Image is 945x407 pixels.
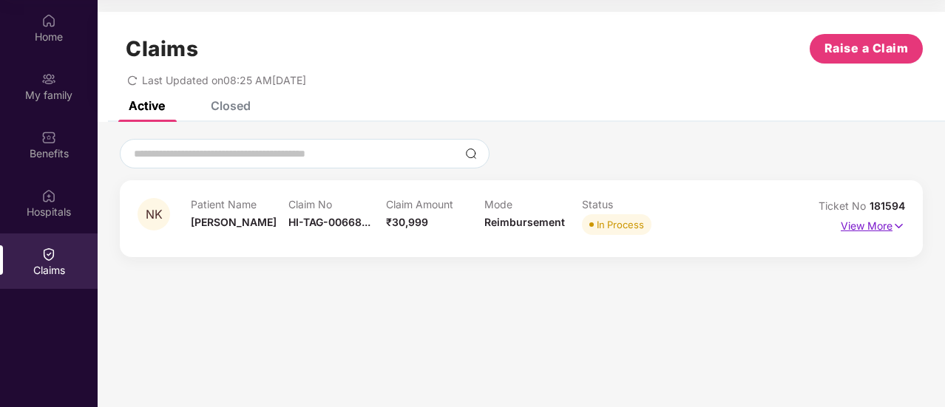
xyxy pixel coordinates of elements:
[597,217,644,232] div: In Process
[841,214,905,234] p: View More
[484,216,565,228] span: Reimbursement
[386,198,484,211] p: Claim Amount
[41,13,56,28] img: svg+xml;base64,PHN2ZyBpZD0iSG9tZSIgeG1sbnM9Imh0dHA6Ly93d3cudzMub3JnLzIwMDAvc3ZnIiB3aWR0aD0iMjAiIG...
[41,72,56,86] img: svg+xml;base64,PHN2ZyB3aWR0aD0iMjAiIGhlaWdodD0iMjAiIHZpZXdCb3g9IjAgMCAyMCAyMCIgZmlsbD0ibm9uZSIgeG...
[211,98,251,113] div: Closed
[582,198,680,211] p: Status
[288,216,370,228] span: HI-TAG-00668...
[191,216,277,228] span: [PERSON_NAME]
[870,199,905,212] span: 181594
[129,98,165,113] div: Active
[465,148,477,160] img: svg+xml;base64,PHN2ZyBpZD0iU2VhcmNoLTMyeDMyIiB4bWxucz0iaHR0cDovL3d3dy53My5vcmcvMjAwMC9zdmciIHdpZH...
[810,34,923,64] button: Raise a Claim
[288,198,386,211] p: Claim No
[824,39,909,58] span: Raise a Claim
[191,198,288,211] p: Patient Name
[142,74,306,86] span: Last Updated on 08:25 AM[DATE]
[126,36,198,61] h1: Claims
[41,247,56,261] img: svg+xml;base64,PHN2ZyBpZD0iQ2xhaW0iIHhtbG5zPSJodHRwOi8vd3d3LnczLm9yZy8yMDAwL3N2ZyIgd2lkdGg9IjIwIi...
[386,216,428,228] span: ₹30,999
[127,74,138,86] span: redo
[892,218,905,234] img: svg+xml;base64,PHN2ZyB4bWxucz0iaHR0cDovL3d3dy53My5vcmcvMjAwMC9zdmciIHdpZHRoPSIxNyIgaGVpZ2h0PSIxNy...
[819,199,870,212] span: Ticket No
[41,130,56,145] img: svg+xml;base64,PHN2ZyBpZD0iQmVuZWZpdHMiIHhtbG5zPSJodHRwOi8vd3d3LnczLm9yZy8yMDAwL3N2ZyIgd2lkdGg9Ij...
[41,188,56,203] img: svg+xml;base64,PHN2ZyBpZD0iSG9zcGl0YWxzIiB4bWxucz0iaHR0cDovL3d3dy53My5vcmcvMjAwMC9zdmciIHdpZHRoPS...
[484,198,582,211] p: Mode
[146,208,163,221] span: NK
